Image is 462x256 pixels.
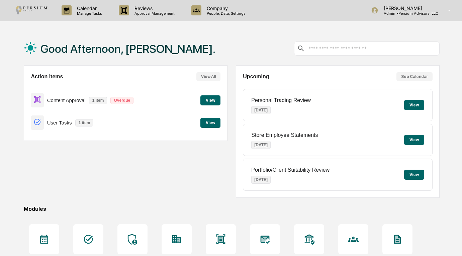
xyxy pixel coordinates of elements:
p: 1 item [89,97,107,104]
p: Content Approval [47,97,86,103]
p: Company [201,5,249,11]
p: Personal Trading Review [251,97,311,103]
button: View [404,100,424,110]
p: [DATE] [251,141,271,149]
div: Modules [24,206,440,212]
p: Reviews [129,5,178,11]
button: View [404,135,424,145]
button: See Calendar [396,72,433,81]
button: View [404,170,424,180]
button: View All [196,72,220,81]
h2: Upcoming [243,74,269,80]
p: Approval Management [129,11,178,16]
img: logo [16,6,48,14]
h1: Good Afternoon, [PERSON_NAME]. [40,42,215,56]
p: Overdue [110,97,133,104]
p: Portfolio/Client Suitability Review [251,167,330,173]
p: [PERSON_NAME] [378,5,438,11]
a: View [200,97,220,103]
p: Store Employee Statements [251,132,318,138]
p: User Tasks [47,120,72,125]
p: Calendar [72,5,105,11]
p: [DATE] [251,176,271,184]
button: View [200,95,220,105]
p: Admin • Persium Advisors, LLC [378,11,438,16]
p: People, Data, Settings [201,11,249,16]
a: View [200,119,220,125]
p: 1 item [75,119,94,126]
button: View [200,118,220,128]
p: Manage Tasks [72,11,105,16]
h2: Action Items [31,74,63,80]
p: [DATE] [251,106,271,114]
